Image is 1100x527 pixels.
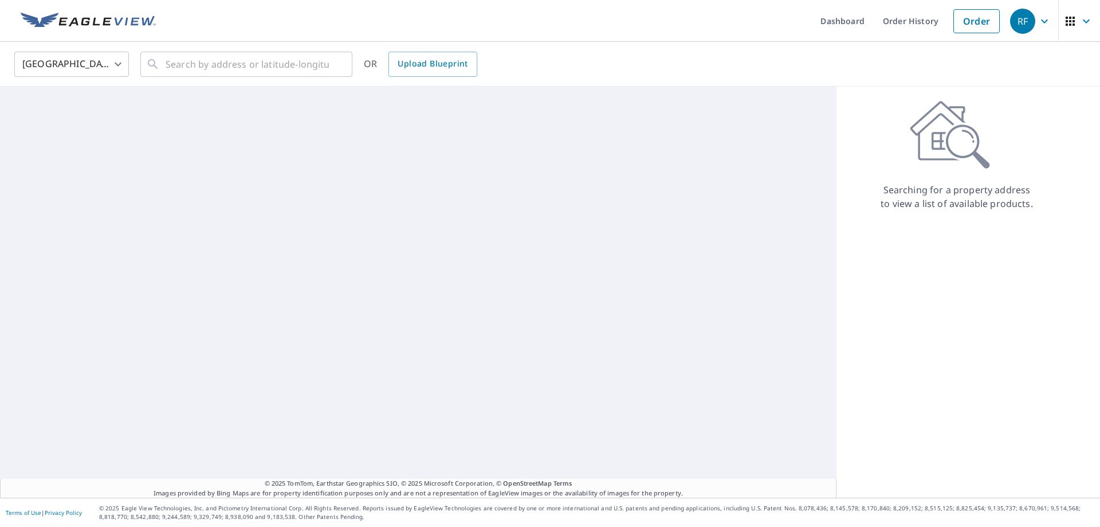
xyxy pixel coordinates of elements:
[99,504,1094,521] p: © 2025 Eagle View Technologies, Inc. and Pictometry International Corp. All Rights Reserved. Repo...
[166,48,329,80] input: Search by address or latitude-longitude
[14,48,129,80] div: [GEOGRAPHIC_DATA]
[553,479,572,487] a: Terms
[364,52,477,77] div: OR
[45,509,82,517] a: Privacy Policy
[503,479,551,487] a: OpenStreetMap
[6,509,82,516] p: |
[388,52,477,77] a: Upload Blueprint
[6,509,41,517] a: Terms of Use
[1010,9,1035,34] div: RF
[21,13,156,30] img: EV Logo
[398,57,467,71] span: Upload Blueprint
[265,479,572,489] span: © 2025 TomTom, Earthstar Geographics SIO, © 2025 Microsoft Corporation, ©
[880,183,1034,210] p: Searching for a property address to view a list of available products.
[953,9,1000,33] a: Order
